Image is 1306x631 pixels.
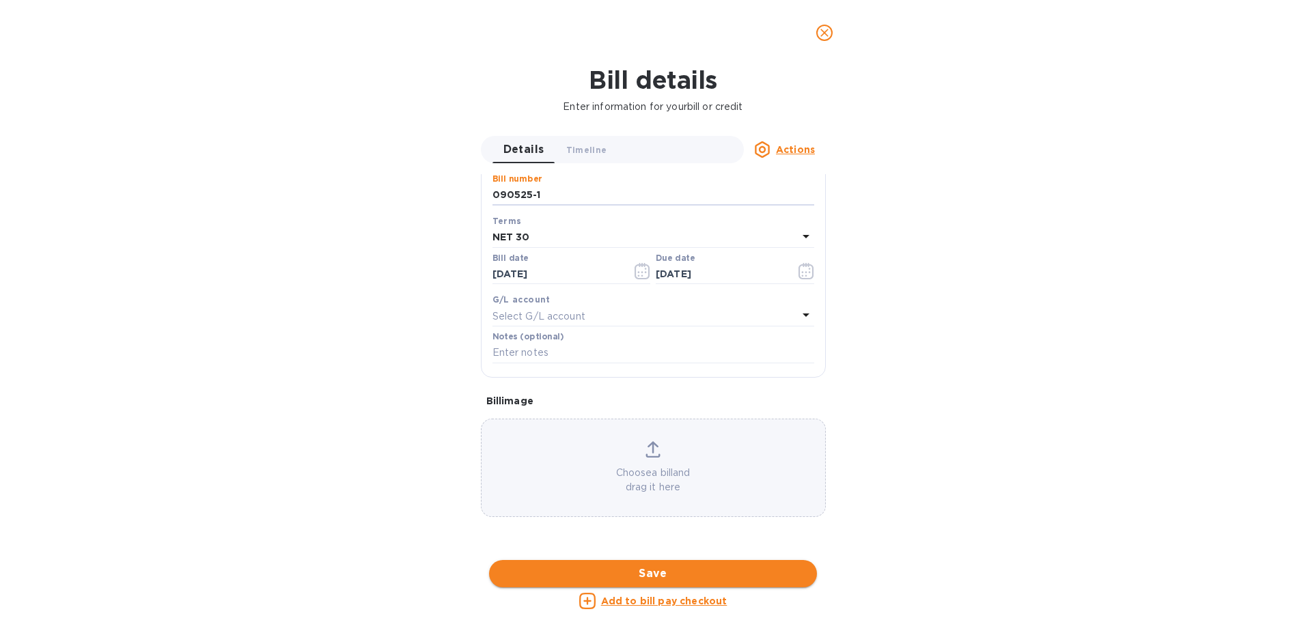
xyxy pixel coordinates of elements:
[492,254,529,262] label: Bill date
[492,294,551,305] b: G/L account
[503,140,544,159] span: Details
[489,560,817,587] button: Save
[492,309,585,324] p: Select G/L account
[656,254,695,262] label: Due date
[482,466,825,494] p: Choose a bill and drag it here
[601,595,727,606] u: Add to bill pay checkout
[492,185,814,206] input: Enter bill number
[776,144,815,155] u: Actions
[11,66,1295,94] h1: Bill details
[11,100,1295,114] p: Enter information for your bill or credit
[486,394,820,408] p: Bill image
[808,16,841,49] button: close
[500,565,806,582] span: Save
[492,232,530,242] b: NET 30
[566,143,607,157] span: Timeline
[492,264,622,285] input: Select date
[656,264,785,285] input: Due date
[492,216,522,226] b: Terms
[492,343,814,363] input: Enter notes
[492,175,542,183] label: Bill number
[492,333,564,341] label: Notes (optional)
